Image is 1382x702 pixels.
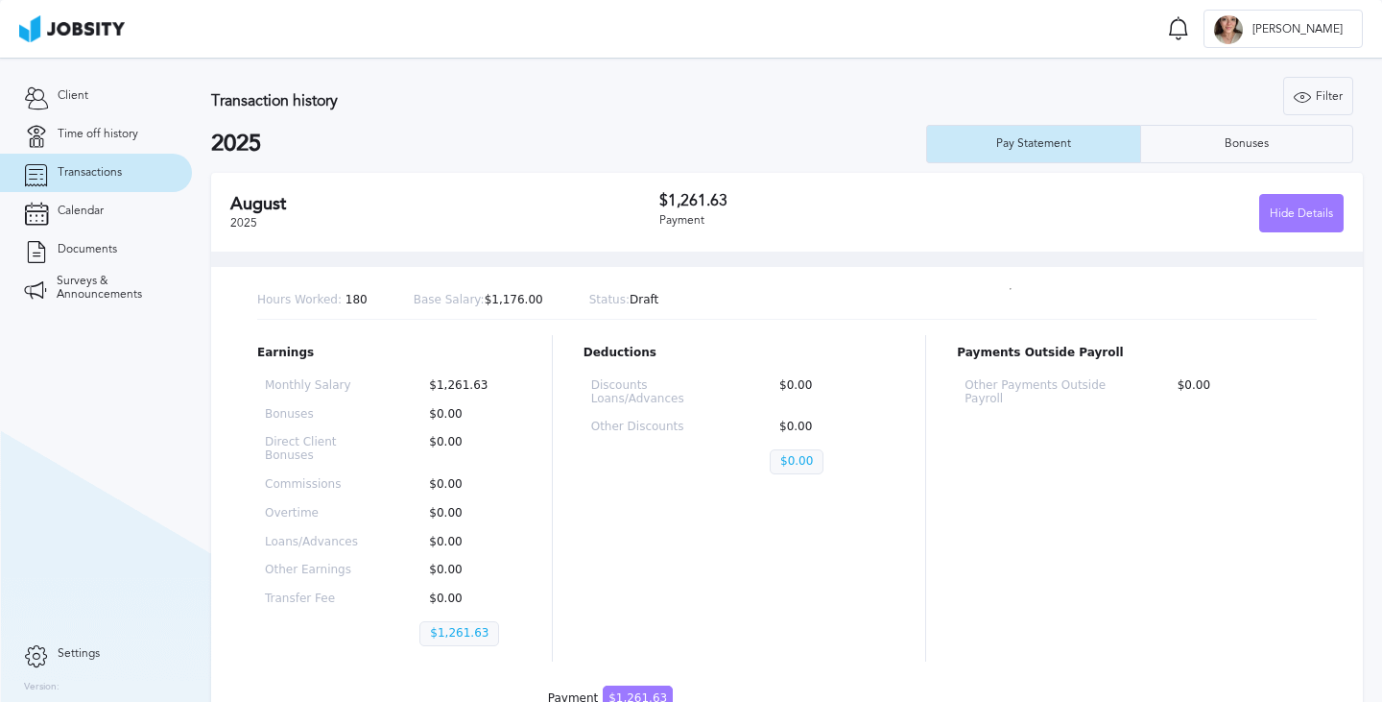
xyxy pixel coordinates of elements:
span: [PERSON_NAME] [1243,23,1352,36]
p: Direct Client Bonuses [265,436,358,463]
button: Pay Statement [926,125,1140,163]
h3: Transaction history [211,92,835,109]
p: Commissions [265,478,358,492]
p: Bonuses [265,408,358,422]
p: Discounts Loans/Advances [591,379,708,406]
p: $0.00 [770,379,887,406]
div: Bonuses [1215,137,1278,151]
button: A[PERSON_NAME] [1203,10,1363,48]
p: Earnings [257,347,521,360]
p: $0.00 [419,536,512,549]
p: $0.00 [419,593,512,606]
p: $1,261.63 [419,621,499,646]
p: 180 [257,294,368,307]
div: A [1214,15,1243,44]
button: Filter [1283,77,1353,115]
span: Base Salary: [414,293,485,306]
div: Hide Details [1260,195,1343,233]
p: Other Payments Outside Payroll [965,379,1106,406]
span: Calendar [58,205,104,218]
p: Monthly Salary [265,379,358,393]
p: $1,176.00 [414,294,543,307]
span: Settings [58,647,100,661]
span: Documents [58,243,117,256]
div: Filter [1284,78,1352,116]
img: ab4bad089aa723f57921c736e9817d99.png [19,15,125,42]
p: Other Discounts [591,421,708,434]
button: Bonuses [1140,125,1354,163]
p: $0.00 [770,421,887,434]
span: Transactions [58,166,122,180]
p: $0.00 [419,478,512,492]
p: Loans/Advances [265,536,358,549]
h2: August [230,194,659,214]
p: Deductions [584,347,895,360]
p: $1,261.63 [419,379,512,393]
span: Time off history [58,128,138,141]
span: Status: [589,293,630,306]
p: Transfer Fee [265,593,358,606]
span: 2025 [230,216,257,230]
p: $0.00 [419,507,512,520]
button: Hide Details [1259,194,1344,232]
p: $0.00 [419,564,512,577]
p: Payments Outside Payroll [957,347,1317,360]
p: $0.00 [419,436,512,463]
span: Hours Worked: [257,293,342,306]
p: $0.00 [1168,379,1309,406]
div: Pay Statement [987,137,1081,151]
p: Overtime [265,507,358,520]
p: $0.00 [419,408,512,422]
span: Surveys & Announcements [57,275,168,302]
p: $0.00 [770,449,823,474]
p: Draft [589,294,659,307]
h3: $1,261.63 [659,192,1002,209]
span: Client [58,89,88,103]
div: Payment [659,214,1002,228]
label: Version: [24,682,60,693]
h2: 2025 [211,131,926,157]
p: Other Earnings [265,564,358,577]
